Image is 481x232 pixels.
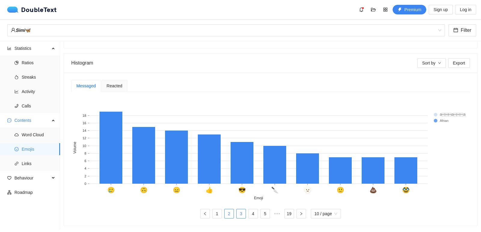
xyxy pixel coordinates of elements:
text: 🥸 [402,186,410,194]
span: fire [14,75,19,79]
div: Messaged [76,83,96,89]
text: 12 [83,136,86,140]
button: folder-open [369,5,378,14]
span: user [11,28,16,32]
span: thunderbolt [398,8,402,12]
text: 14 [83,129,86,132]
span: left [203,212,207,215]
li: 19 [284,209,294,218]
span: Word Cloud [22,129,55,141]
span: Log in [460,6,471,13]
li: 2 [224,209,234,218]
div: Histogram [71,54,417,71]
span: ••• [272,209,282,218]
text: 😎 [238,186,246,194]
button: calendarFilter [449,24,476,36]
span: 𝙎𝙞𝙢𝙞🦋 [11,25,441,36]
button: left [200,209,210,218]
button: Sort bydown [417,58,446,68]
li: Next 5 Pages [272,209,282,218]
button: appstore [381,5,390,14]
span: folder-open [369,7,378,12]
text: 2 [84,174,86,178]
text: 🔪 [271,186,279,194]
text: 💩 [369,186,377,194]
div: DoubleText [7,7,57,13]
span: Links [22,158,55,170]
li: 4 [248,209,258,218]
a: logoDoubleText [7,7,57,13]
button: Export [448,58,470,68]
li: 3 [236,209,246,218]
span: 10 / page [314,209,337,218]
a: 3 [237,209,246,218]
span: bar-chart [7,46,11,50]
span: Contents [14,114,50,126]
text: Volume [73,142,77,154]
span: Roadmap [14,186,55,198]
text: 4 [84,167,86,170]
button: bell [357,5,366,14]
span: Activity [22,86,55,98]
span: Export [453,60,465,66]
button: thunderboltPremium [393,5,426,14]
span: right [299,212,303,215]
span: apartment [7,190,11,194]
span: Streaks [22,71,55,83]
a: 4 [249,209,258,218]
a: 1 [213,209,222,218]
span: Ratios [22,57,55,69]
span: Reacted [107,84,122,88]
text: 18 [83,114,86,117]
span: Behaviour [14,172,50,184]
div: Page Size [311,209,341,218]
text: 🫥 [304,186,311,194]
span: pie-chart [14,61,19,65]
img: logo [7,7,21,13]
li: 1 [212,209,222,218]
text: 😑 [173,186,180,194]
span: Statistics [14,42,50,54]
span: smile [14,147,19,151]
text: 0 [84,182,86,185]
span: Calls [22,100,55,112]
span: line-chart [14,89,19,94]
span: calendar [453,28,458,33]
text: 🙂 [337,186,344,194]
span: heart [7,176,11,180]
button: Log in [455,5,476,14]
div: 𝙎𝙞𝙢𝙞🦋 [11,25,436,36]
text: 8 [84,152,86,155]
span: link [14,161,19,166]
button: right [296,209,306,218]
span: down [438,62,441,65]
text: 👍 [206,186,213,194]
a: 2 [225,209,234,218]
span: cloud [14,133,19,137]
span: Filter [461,26,471,34]
li: Next Page [296,209,306,218]
text: 🥲 [107,186,115,194]
text: 10 [83,144,86,148]
span: phone [14,104,19,108]
a: 19 [285,209,294,218]
text: 🙃 [140,186,148,194]
text: Emoji [254,196,263,200]
span: appstore [381,7,390,12]
li: Previous Page [200,209,210,218]
span: message [7,118,11,122]
a: 5 [261,209,270,218]
text: 6 [84,159,86,163]
button: Sign up [429,5,452,14]
text: 16 [83,121,86,125]
li: 5 [260,209,270,218]
span: Sort by [422,60,435,66]
span: Emojis [22,143,55,155]
span: Sign up [434,6,448,13]
span: Premium [404,6,421,13]
span: bell [357,7,366,12]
